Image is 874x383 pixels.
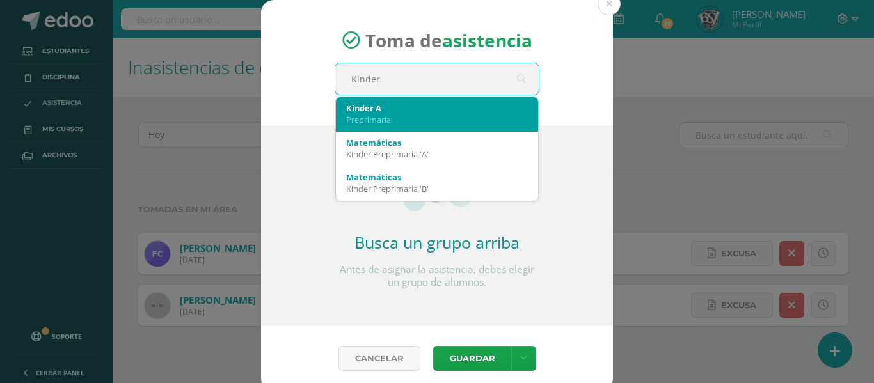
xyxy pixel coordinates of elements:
h2: Busca un grupo arriba [335,231,539,253]
div: Matemáticas [346,137,528,148]
div: Kinder Preprimaria 'B' [346,183,528,194]
input: Busca un grado o sección aquí... [335,63,539,95]
strong: asistencia [442,28,532,52]
span: Toma de [365,28,532,52]
div: Kinder A [346,102,528,114]
div: Matemáticas [346,171,528,183]
div: Preprimaria [346,114,528,125]
p: Antes de asignar la asistencia, debes elegir un grupo de alumnos. [335,263,539,289]
a: Cancelar [338,346,420,371]
div: Kinder Preprimaria 'A' [346,148,528,160]
button: Guardar [433,346,511,371]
